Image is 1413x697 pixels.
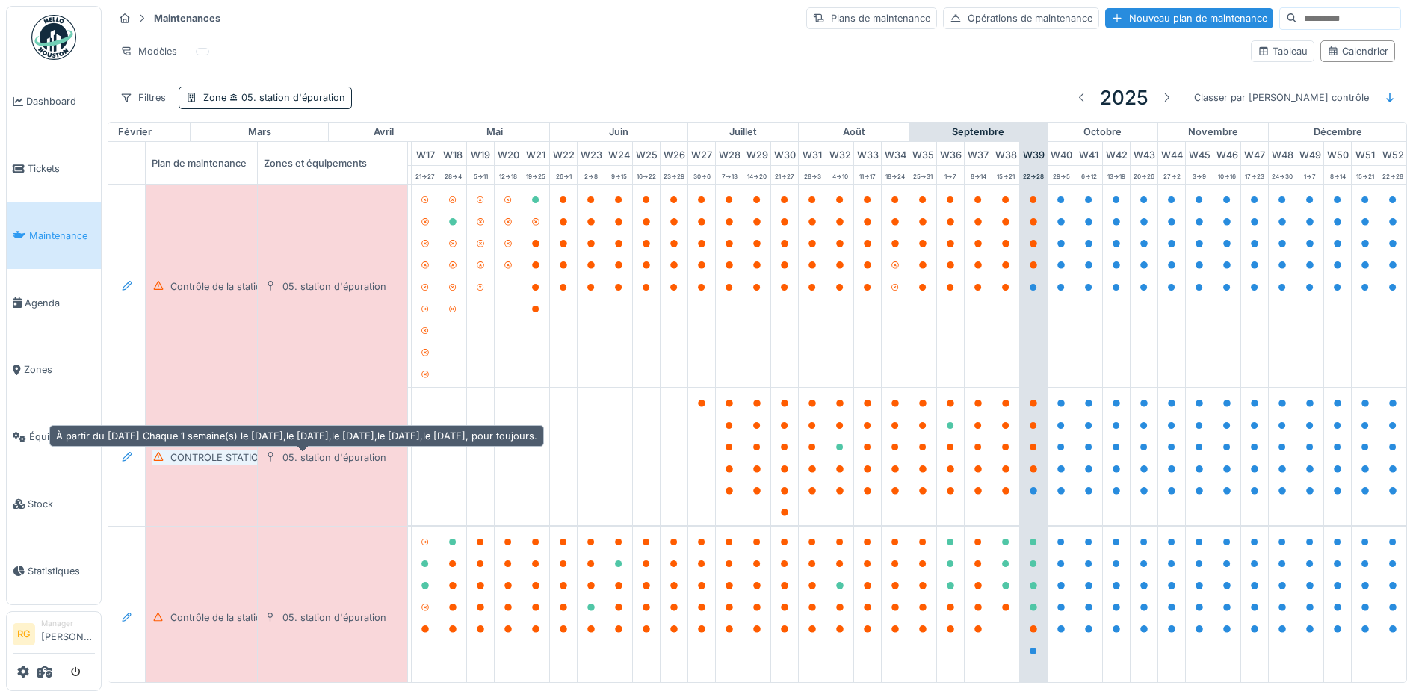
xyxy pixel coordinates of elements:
div: Plans de maintenance [806,7,937,29]
div: 7 -> 13 [716,166,743,184]
span: Stock [28,497,95,511]
div: W 26 [661,142,687,165]
a: Agenda [7,269,101,336]
div: W 33 [854,142,881,165]
div: 11 -> 17 [854,166,881,184]
div: 05. station d'épuration [282,450,386,465]
div: W 50 [1324,142,1351,165]
div: W 19 [467,142,494,165]
div: 30 -> 6 [688,166,715,184]
div: février [80,123,190,142]
div: juillet [688,123,798,142]
div: W 46 [1213,142,1240,165]
div: 28 -> 3 [799,166,826,184]
div: W 18 [439,142,466,165]
div: W 51 [1352,142,1379,165]
div: octobre [1048,123,1157,142]
a: Équipements [7,403,101,471]
div: CONTROLE STATION EPURATION EAU JOURNALIER SEMAINE [170,450,456,465]
div: 1 -> 7 [937,166,964,184]
span: Tickets [28,161,95,176]
div: avril [329,123,439,142]
div: novembre [1158,123,1268,142]
div: W 20 [495,142,522,165]
a: RG Manager[PERSON_NAME] [13,618,95,654]
div: 2 -> 8 [578,166,605,184]
div: 12 -> 18 [495,166,522,184]
img: Badge_color-CXgf-gQk.svg [31,15,76,60]
div: 21 -> 27 [771,166,798,184]
div: W 28 [716,142,743,165]
a: Maintenance [7,202,101,270]
span: Équipements [29,430,95,444]
div: Filtres [114,87,173,108]
div: Calendrier [1327,44,1388,58]
div: 29 -> 5 [1048,166,1075,184]
div: W 36 [937,142,964,165]
div: À partir du [DATE] Chaque 1 semaine(s) le [DATE],le [DATE],le [DATE],le [DATE],le [DATE], pour to... [49,425,544,447]
div: W 24 [605,142,632,165]
div: 17 -> 23 [1241,166,1268,184]
div: 18 -> 24 [882,166,909,184]
div: 3 -> 9 [1186,166,1213,184]
a: Dashboard [7,68,101,135]
div: W 38 [992,142,1019,165]
div: W 42 [1103,142,1130,165]
div: août [799,123,909,142]
div: 16 -> 22 [633,166,660,184]
div: 27 -> 2 [1158,166,1185,184]
div: décembre [1269,123,1406,142]
div: Contrôle de la station ludo [170,279,291,294]
div: W 21 [522,142,549,165]
div: Opérations de maintenance [943,7,1099,29]
div: 05. station d'épuration [282,279,386,294]
a: Tickets [7,135,101,202]
div: Tableau [1258,44,1308,58]
div: W 49 [1296,142,1323,165]
span: Zones [24,362,95,377]
a: Zones [7,336,101,403]
div: W 45 [1186,142,1213,165]
div: 8 -> 14 [965,166,992,184]
div: W 41 [1075,142,1102,165]
span: Agenda [25,296,95,310]
div: W 48 [1269,142,1296,165]
div: 14 -> 20 [743,166,770,184]
div: W 27 [688,142,715,165]
div: 13 -> 19 [1103,166,1130,184]
div: 20 -> 26 [1131,166,1157,184]
strong: Maintenances [148,11,226,25]
div: Plan de maintenance [146,142,295,184]
div: 05. station d'épuration [282,610,386,625]
div: W 25 [633,142,660,165]
div: juin [550,123,687,142]
div: W 30 [771,142,798,165]
div: 25 -> 31 [909,166,936,184]
div: W 52 [1379,142,1406,165]
div: 10 -> 16 [1213,166,1240,184]
div: 28 -> 4 [439,166,466,184]
div: W 32 [826,142,853,165]
li: RG [13,623,35,645]
div: septembre [909,123,1047,142]
div: W 17 [412,142,439,165]
div: 26 -> 1 [550,166,577,184]
div: Zone [203,90,345,105]
div: 24 -> 30 [1269,166,1296,184]
h3: 2025 [1100,86,1148,109]
div: W 29 [743,142,770,165]
div: W 31 [799,142,826,165]
div: W 39 [1020,142,1047,165]
div: 22 -> 28 [1020,166,1047,184]
div: W 47 [1241,142,1268,165]
div: 9 -> 15 [605,166,632,184]
div: Zones et équipements [258,142,407,184]
div: W 37 [965,142,992,165]
div: Classer par [PERSON_NAME] contrôle [1187,87,1376,108]
a: Stock [7,471,101,538]
div: W 40 [1048,142,1075,165]
a: Statistiques [7,537,101,604]
div: W 43 [1131,142,1157,165]
div: mars [191,123,328,142]
span: Maintenance [29,229,95,243]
